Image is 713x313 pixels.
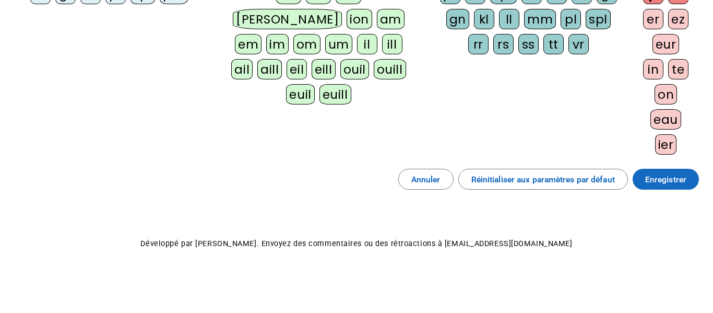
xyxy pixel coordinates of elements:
[643,9,663,29] div: er
[468,34,489,54] div: rr
[668,59,688,79] div: te
[471,172,615,187] span: Réinitialiser aux paramètres par défaut
[474,9,494,29] div: kl
[398,169,454,190] button: Annuler
[287,59,307,79] div: eil
[266,34,288,54] div: im
[650,109,681,130] div: eau
[347,9,372,29] div: ion
[319,84,351,105] div: euill
[643,59,663,79] div: in
[633,169,699,190] button: Enregistrer
[231,59,253,79] div: ail
[668,9,688,29] div: ez
[543,34,564,54] div: tt
[655,134,677,155] div: ier
[9,237,704,251] p: Développé par [PERSON_NAME]. Envoyez des commentaires ou des rétroactions à [EMAIL_ADDRESS][DOMAI...
[645,172,686,187] span: Enregistrer
[293,34,320,54] div: om
[377,9,405,29] div: am
[655,84,677,105] div: on
[493,34,514,54] div: rs
[374,59,406,79] div: ouill
[586,9,611,29] div: spl
[568,34,589,54] div: vr
[233,9,342,29] div: [PERSON_NAME]
[499,9,519,29] div: ll
[652,34,680,54] div: eur
[325,34,352,54] div: um
[561,9,581,29] div: pl
[257,59,282,79] div: aill
[382,34,402,54] div: ill
[524,9,556,29] div: mm
[312,59,335,79] div: eill
[411,172,441,187] span: Annuler
[446,9,469,29] div: gn
[357,34,377,54] div: il
[235,34,262,54] div: em
[458,169,628,190] button: Réinitialiser aux paramètres par défaut
[286,84,314,105] div: euil
[340,59,369,79] div: ouil
[518,34,539,54] div: ss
